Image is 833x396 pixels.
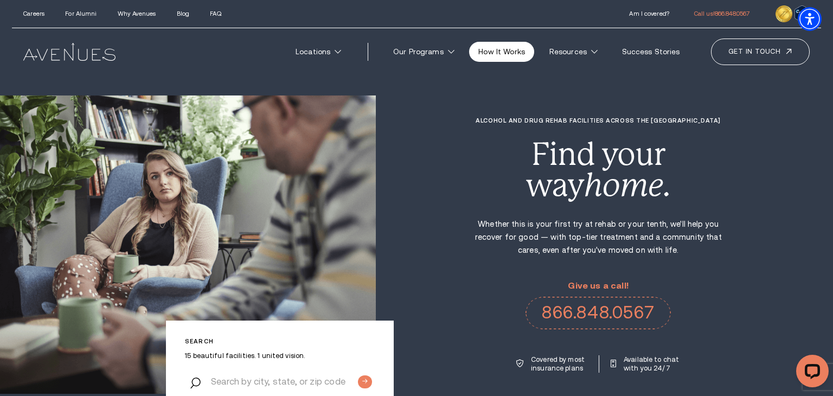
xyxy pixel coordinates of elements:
a: How It Works [469,42,534,62]
a: call 866.848.0567 [526,297,671,329]
p: 15 beautiful facilities. 1 united vision. [185,352,375,360]
input: Submit button [358,375,372,388]
span: 866.848.0567 [715,10,749,17]
a: Success Stories [612,42,689,62]
iframe: LiveChat chat widget [787,350,833,396]
div: Accessibility Menu [798,7,822,31]
a: Our Programs [384,42,464,62]
p: Covered by most insurance plans [531,355,587,373]
a: Careers [23,10,44,17]
p: Whether this is your first try at rehab or your tenth, we'll help you recover for good — with top... [474,218,723,257]
p: Search [185,338,375,345]
a: Available to chat with you 24/7 [611,355,680,373]
p: Available to chat with you 24/7 [624,355,680,373]
a: Locations [286,42,350,62]
p: Give us a call! [526,281,671,291]
a: Get in touch [711,39,810,65]
a: Why Avenues [118,10,156,17]
h1: Alcohol and Drug Rehab Facilities across the [GEOGRAPHIC_DATA] [474,117,723,124]
a: Am I covered? [629,10,669,17]
a: Covered by most insurance plans [516,355,587,373]
a: Resources [540,42,607,62]
a: Blog [177,10,189,17]
a: For Alumni [65,10,97,17]
a: call 866.848.0567 [694,10,749,17]
a: FAQ [210,10,221,17]
i: home. [584,167,671,203]
div: Find your way [474,139,723,201]
img: clock [776,5,792,22]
